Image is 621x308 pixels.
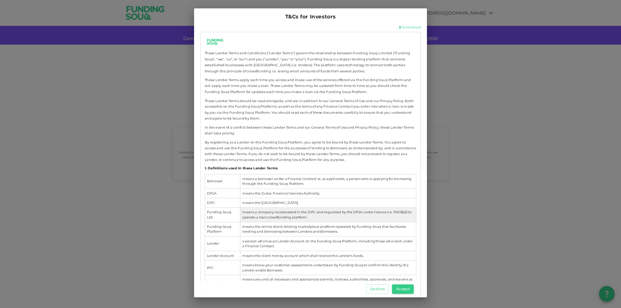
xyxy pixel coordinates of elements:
a: logo [205,36,416,47]
span: These Lender Terms apply each time you access and make use of the services offered via the Fundin... [205,77,416,95]
td: Lender [205,236,240,251]
span: T&Cs for Investors [285,12,336,21]
a: Download [402,25,421,30]
button: Decline [366,284,389,294]
td: Permissions [205,275,240,289]
td: means the online direct lending marketplace platform operated by Funding Souq that facilitates le... [240,222,416,237]
td: means know-your-customer assessments undertaken by Funding Souq to confirm the identity of a Lend... [240,260,416,275]
td: Borrower [205,174,240,189]
td: Lender Account [205,251,240,260]
td: means any and all necessary and appropriate permits, licenses, authorities, approvals, and waiver... [240,275,416,289]
img: logo [205,36,225,47]
td: means a company incorporated in the DIFC and regulated by the DFSA under licence no. F005822 to o... [240,207,416,222]
h6: 1. Definitions used in these Lender Terms [205,166,416,171]
span: By registering as a Lender on the Funding Souq Platform, you agree to be bound by these Lender Te... [205,139,416,163]
span: These Lender Terms should be read alongside, and are in addition to our General Terms of Use and ... [205,98,416,121]
td: DFSA [205,188,240,198]
span: These Lender Terms and Conditions (“Lender Terms”) govern the relationship between Funding Souq L... [205,50,416,74]
td: Funding Souq Ltd. [205,207,240,222]
td: DIFC [205,198,240,207]
td: Funding Souq Platform [205,222,240,237]
button: Accept [392,284,414,294]
td: means the client money account which shall receive the Lender's funds. [240,251,416,260]
td: KYC [205,260,240,275]
td: a person who has an Lender Account on the Funding Souq Platform, including those who lend under a... [240,236,416,251]
td: means the Dubai Financial Services Authority. [240,188,416,198]
span: In the event of a conflict between these Lender Terms and our General Terms of Use and Privacy Po... [205,124,416,136]
td: means the [GEOGRAPHIC_DATA]. [240,198,416,207]
td: means a borrower under a Finance Contract or, as applicable, a person who is applying for borrowi... [240,174,416,189]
